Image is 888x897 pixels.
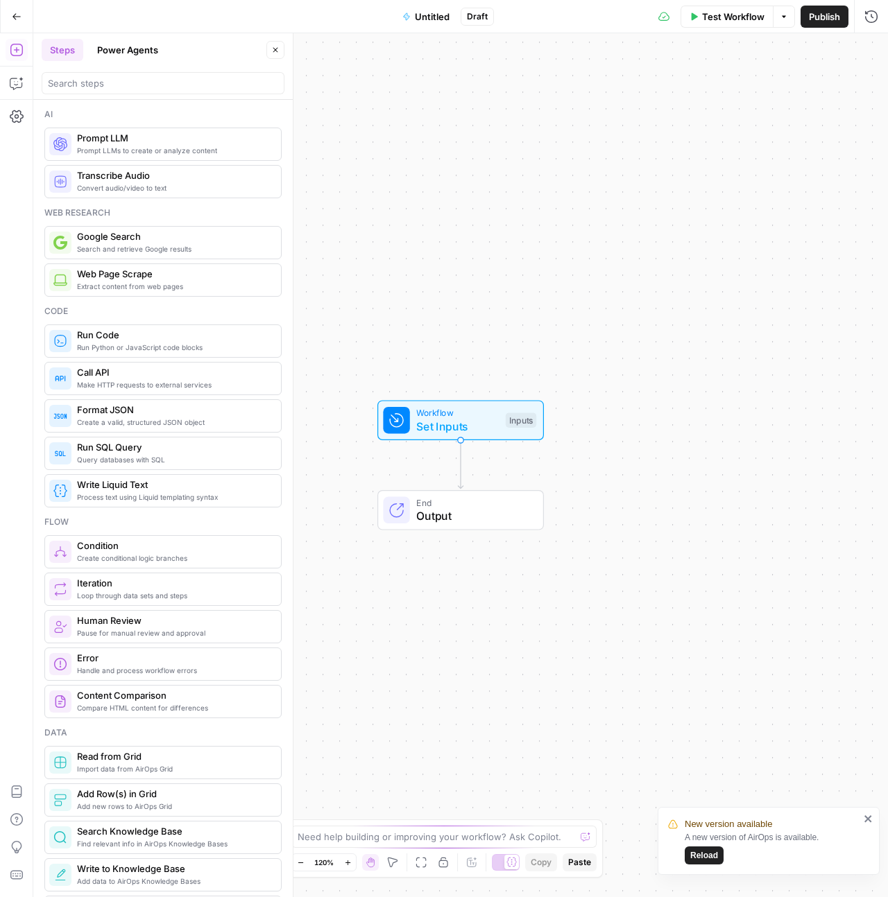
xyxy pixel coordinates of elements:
[77,328,270,342] span: Run Code
[77,342,270,353] span: Run Python or JavaScript code blocks
[77,145,270,156] span: Prompt LLMs to create or analyze content
[77,590,270,601] span: Loop through data sets and steps
[48,76,278,90] input: Search steps
[77,763,270,774] span: Import data from AirOps Grid
[77,243,270,254] span: Search and retrieve Google results
[702,10,765,24] span: Test Workflow
[525,853,557,871] button: Copy
[77,787,270,801] span: Add Row(s) in Grid
[77,824,270,838] span: Search Knowledge Base
[77,862,270,876] span: Write to Knowledge Base
[314,857,334,868] span: 120%
[77,478,270,491] span: Write Liquid Text
[77,365,270,379] span: Call API
[77,281,270,292] span: Extract content from web pages
[44,726,282,739] div: Data
[531,856,552,869] span: Copy
[415,10,450,24] span: Untitled
[685,846,724,864] button: Reload
[467,10,488,23] span: Draft
[416,507,529,524] span: Output
[77,168,270,182] span: Transcribe Audio
[458,440,463,489] g: Edge from start to end
[809,10,840,24] span: Publish
[77,576,270,590] span: Iteration
[685,817,772,831] span: New version available
[77,379,270,390] span: Make HTTP requests to external services
[77,539,270,552] span: Condition
[77,876,270,887] span: Add data to AirOps Knowledge Bases
[89,39,166,61] button: Power Agents
[77,838,270,849] span: Find relevant info in AirOps Knowledge Bases
[44,516,282,528] div: Flow
[77,440,270,454] span: Run SQL Query
[77,651,270,665] span: Error
[44,305,282,317] div: Code
[77,801,270,812] span: Add new rows to AirOps Grid
[77,491,270,503] span: Process text using Liquid templating syntax
[44,207,282,219] div: Web research
[332,490,590,530] div: EndOutput
[77,267,270,281] span: Web Page Scrape
[77,627,270,638] span: Pause for manual review and approval
[506,412,536,428] div: Inputs
[394,6,458,28] button: Untitled
[77,403,270,417] span: Format JSON
[42,39,83,61] button: Steps
[77,552,270,564] span: Create conditional logic branches
[332,400,590,440] div: WorkflowSet InputsInputs
[77,182,270,193] span: Convert audio/video to text
[681,6,773,28] button: Test Workflow
[53,695,67,708] img: vrinnnclop0vshvmafd7ip1g7ohf
[77,417,270,428] span: Create a valid, structured JSON object
[563,853,597,871] button: Paste
[690,849,718,862] span: Reload
[77,613,270,627] span: Human Review
[77,702,270,713] span: Compare HTML content for differences
[416,406,499,419] span: Workflow
[864,813,873,824] button: close
[801,6,848,28] button: Publish
[416,496,529,509] span: End
[77,749,270,763] span: Read from Grid
[77,131,270,145] span: Prompt LLM
[568,856,591,869] span: Paste
[77,688,270,702] span: Content Comparison
[416,418,499,435] span: Set Inputs
[685,831,860,864] div: A new version of AirOps is available.
[44,108,282,121] div: Ai
[77,229,270,243] span: Google Search
[77,665,270,676] span: Handle and process workflow errors
[77,454,270,465] span: Query databases with SQL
